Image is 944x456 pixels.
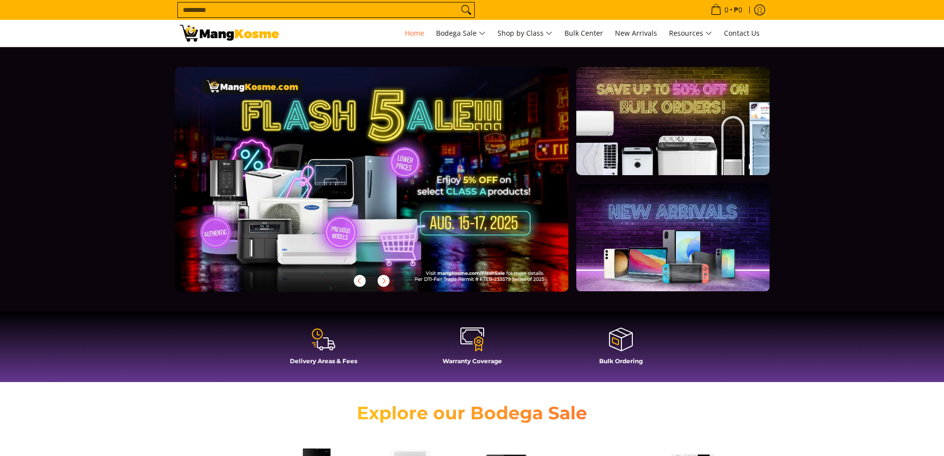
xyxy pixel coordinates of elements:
[436,27,486,40] span: Bodega Sale
[615,28,657,38] span: New Arrivals
[458,2,474,17] button: Search
[498,27,553,40] span: Shop by Class
[552,326,690,372] a: Bulk Ordering
[493,20,557,47] a: Shop by Class
[373,270,394,292] button: Next
[564,28,603,38] span: Bulk Center
[719,20,765,47] a: Contact Us
[732,6,744,13] span: ₱0
[669,27,712,40] span: Resources
[431,20,491,47] a: Bodega Sale
[175,67,601,308] a: More
[180,25,279,42] img: Mang Kosme: Your Home Appliances Warehouse Sale Partner!
[329,402,616,424] h2: Explore our Bodega Sale
[723,6,730,13] span: 0
[552,357,690,365] h4: Bulk Ordering
[559,20,608,47] a: Bulk Center
[403,357,542,365] h4: Warranty Coverage
[254,326,393,372] a: Delivery Areas & Fees
[349,270,371,292] button: Previous
[403,326,542,372] a: Warranty Coverage
[254,357,393,365] h4: Delivery Areas & Fees
[664,20,717,47] a: Resources
[405,28,424,38] span: Home
[708,4,745,15] span: •
[610,20,662,47] a: New Arrivals
[400,20,429,47] a: Home
[724,28,760,38] span: Contact Us
[289,20,765,47] nav: Main Menu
